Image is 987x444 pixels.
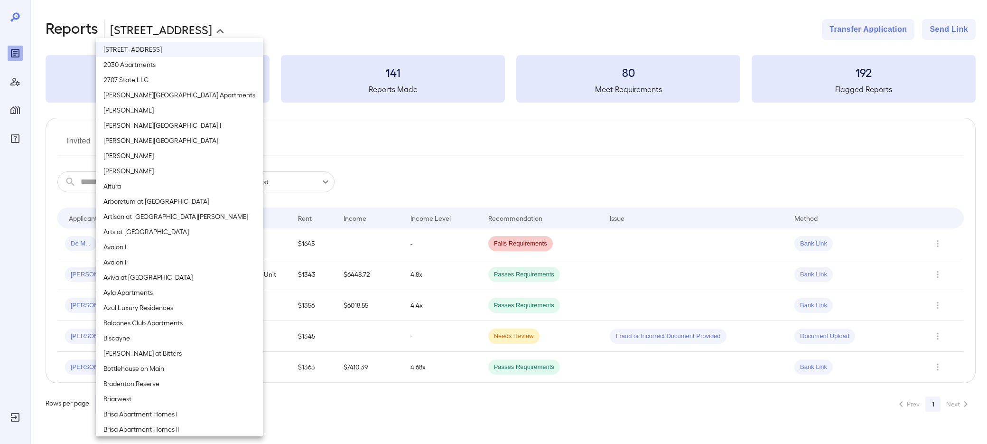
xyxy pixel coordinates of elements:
[96,163,263,179] li: [PERSON_NAME]
[96,331,263,346] li: Biscayne
[96,224,263,239] li: Arts at [GEOGRAPHIC_DATA]
[96,103,263,118] li: [PERSON_NAME]
[96,391,263,406] li: Briarwest
[96,315,263,331] li: Balcones Club Apartments
[96,346,263,361] li: [PERSON_NAME] at Bitters
[96,72,263,87] li: 2707 State LLC
[96,42,263,57] li: [STREET_ADDRESS]
[96,361,263,376] li: Bottlehouse on Main
[96,133,263,148] li: [PERSON_NAME][GEOGRAPHIC_DATA]
[96,179,263,194] li: Altura
[96,148,263,163] li: [PERSON_NAME]
[96,255,263,270] li: Avalon II
[96,285,263,300] li: Ayla Apartments
[96,57,263,72] li: 2030 Apartments
[96,239,263,255] li: Avalon I
[96,406,263,422] li: Brisa Apartment Homes I
[96,422,263,437] li: Brisa Apartment Homes II
[96,87,263,103] li: [PERSON_NAME][GEOGRAPHIC_DATA] Apartments
[96,376,263,391] li: Bradenton Reserve
[96,300,263,315] li: Azul Luxury Residences
[96,209,263,224] li: Artisan at [GEOGRAPHIC_DATA][PERSON_NAME]
[96,270,263,285] li: Aviva at [GEOGRAPHIC_DATA]
[96,118,263,133] li: [PERSON_NAME][GEOGRAPHIC_DATA] I
[96,194,263,209] li: Arboretum at [GEOGRAPHIC_DATA]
